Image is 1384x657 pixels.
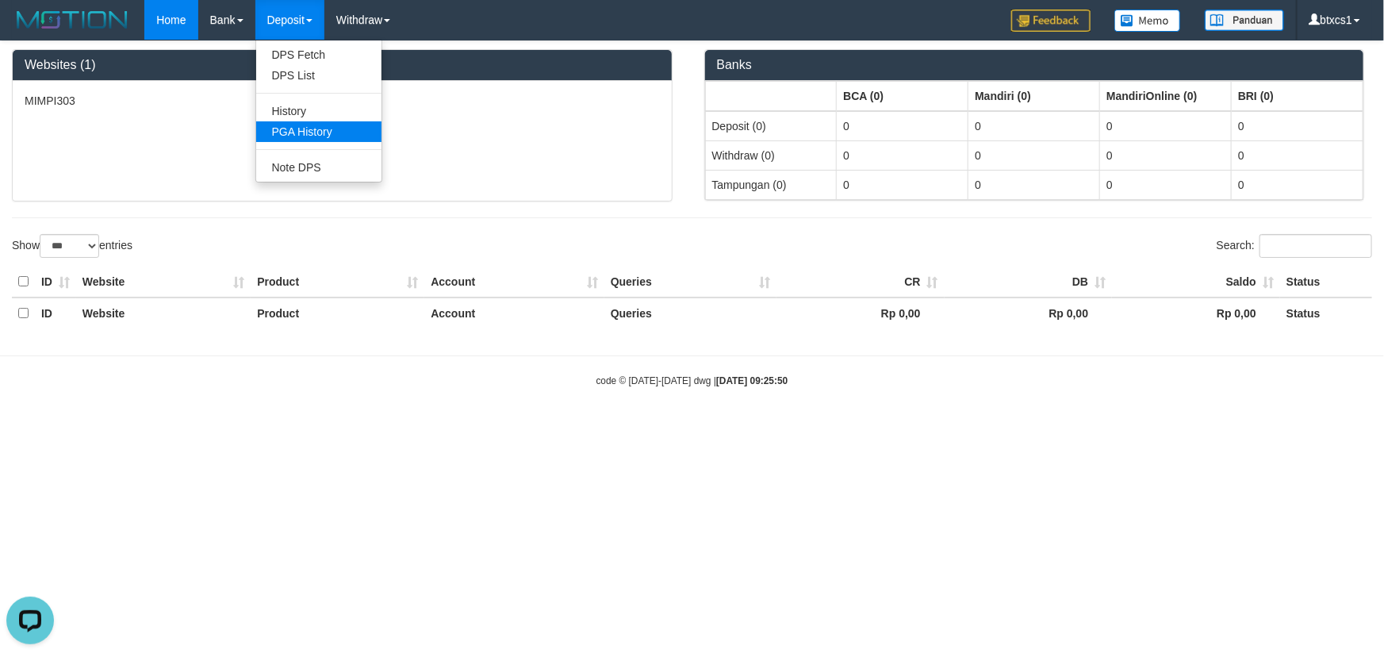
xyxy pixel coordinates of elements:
th: Queries [604,298,776,328]
td: 0 [837,140,968,170]
td: Withdraw (0) [705,140,837,170]
th: Group: activate to sort column ascending [968,81,1100,111]
td: 0 [1232,170,1363,199]
a: DPS Fetch [256,44,381,65]
img: Button%20Memo.svg [1114,10,1181,32]
td: Deposit (0) [705,111,837,141]
th: Group: activate to sort column ascending [1232,81,1363,111]
button: Open LiveChat chat widget [6,6,54,54]
a: Note DPS [256,157,381,178]
td: 0 [837,111,968,141]
p: MIMPI303 [25,93,660,109]
strong: [DATE] 09:25:50 [716,375,788,386]
th: Product [251,298,424,328]
h3: Websites (1) [25,58,660,72]
a: DPS List [256,65,381,86]
a: PGA History [256,121,381,142]
th: Account [424,298,604,328]
td: 0 [968,111,1100,141]
td: 0 [968,140,1100,170]
td: 0 [1100,111,1232,141]
td: 0 [1100,170,1232,199]
th: ID [35,267,76,298]
img: panduan.png [1205,10,1284,31]
th: Saldo [1112,267,1280,298]
th: Group: activate to sort column ascending [837,81,968,111]
th: DB [945,267,1113,298]
input: Search: [1259,234,1372,258]
a: History [256,101,381,121]
img: MOTION_logo.png [12,8,132,32]
label: Search: [1217,234,1372,258]
th: Group: activate to sort column ascending [705,81,837,111]
img: Feedback.jpg [1011,10,1091,32]
h3: Banks [717,58,1352,72]
small: code © [DATE]-[DATE] dwg | [596,375,788,386]
label: Show entries [12,234,132,258]
th: CR [776,267,945,298]
td: 0 [1232,111,1363,141]
td: 0 [1100,140,1232,170]
td: Tampungan (0) [705,170,837,199]
th: Website [76,298,251,328]
th: Status [1280,267,1372,298]
th: Group: activate to sort column ascending [1100,81,1232,111]
th: Rp 0,00 [776,298,945,328]
th: Queries [604,267,776,298]
td: 0 [837,170,968,199]
th: Account [424,267,604,298]
td: 0 [1232,140,1363,170]
th: Product [251,267,424,298]
th: Website [76,267,251,298]
th: Rp 0,00 [945,298,1113,328]
th: ID [35,298,76,328]
select: Showentries [40,234,99,258]
th: Rp 0,00 [1112,298,1280,328]
th: Status [1280,298,1372,328]
td: 0 [968,170,1100,199]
